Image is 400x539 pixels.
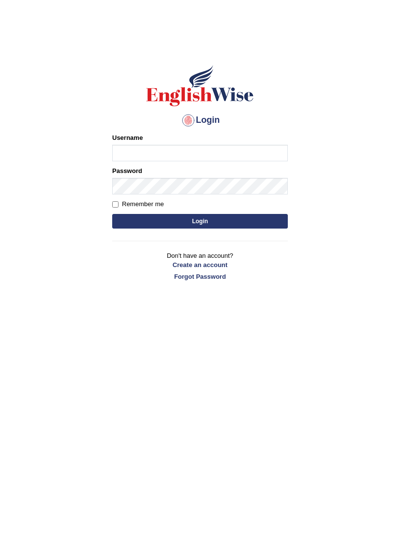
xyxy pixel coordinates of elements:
button: Login [112,214,288,229]
input: Remember me [112,201,119,208]
label: Password [112,166,142,175]
a: Create an account [112,260,288,269]
h4: Login [112,113,288,128]
label: Remember me [112,199,164,209]
p: Don't have an account? [112,251,288,281]
label: Username [112,133,143,142]
a: Forgot Password [112,272,288,281]
img: Logo of English Wise sign in for intelligent practice with AI [144,64,256,108]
